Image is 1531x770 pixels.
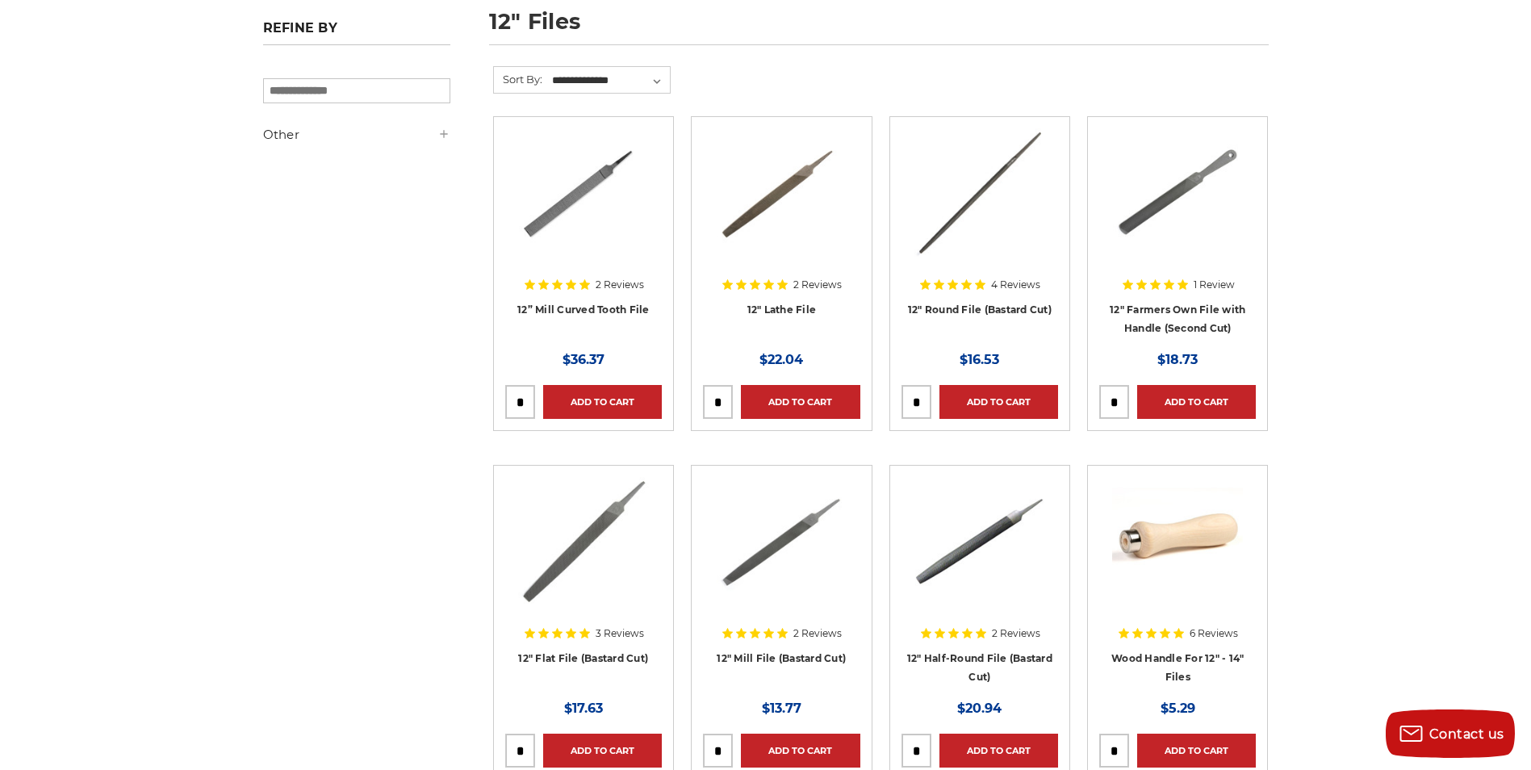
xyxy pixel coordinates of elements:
img: File Handle [1112,477,1243,606]
a: 12” Mill Curved Tooth File [517,303,650,316]
a: 12" Flat File (Bastard Cut) [518,652,648,664]
select: Sort By: [550,69,670,93]
a: Add to Cart [1137,734,1256,768]
span: 2 Reviews [793,629,842,638]
span: $20.94 [957,701,1002,716]
a: File Handle [1099,477,1256,634]
img: 12 Inch Round File Bastard Cut, Double Cut [914,128,1045,257]
a: 12 Inch Lathe File, Single Cut [703,128,860,285]
a: Add to Cart [939,385,1058,419]
a: 12" Farmers Own File with Handle (Second Cut) [1110,303,1245,334]
a: Add to Cart [741,385,860,419]
span: 6 Reviews [1190,629,1238,638]
img: 12 Inch Lathe File, Single Cut [717,128,846,257]
img: 12 Inch Axe File with Handle [1113,128,1242,257]
a: 12" Round File (Bastard Cut) [908,303,1052,316]
span: 2 Reviews [596,280,644,290]
img: 12" Mill File Bastard Cut [717,477,846,606]
a: Add to Cart [939,734,1058,768]
a: 12 Inch Round File Bastard Cut, Double Cut [901,128,1058,285]
a: 12" Flat Bastard File [505,477,662,634]
span: Contact us [1429,726,1504,742]
a: 12" Half round bastard file [901,477,1058,634]
button: Contact us [1386,709,1515,758]
span: $22.04 [759,352,803,367]
a: Add to Cart [543,734,662,768]
span: 1 Review [1194,280,1235,290]
span: 2 Reviews [793,280,842,290]
span: $13.77 [762,701,801,716]
a: Wood Handle For 12" - 14" Files [1111,652,1244,683]
img: 12" Flat Bastard File [518,477,649,606]
a: Add to Cart [1137,385,1256,419]
a: Add to Cart [741,734,860,768]
span: $5.29 [1161,701,1195,716]
h1: 12" files [489,10,1269,45]
h5: Other [263,125,450,144]
img: 12" Half round bastard file [915,477,1044,606]
a: 12" Half-Round File (Bastard Cut) [907,652,1052,683]
h5: Refine by [263,20,450,45]
span: 2 Reviews [992,629,1040,638]
span: $36.37 [563,352,604,367]
span: $17.63 [564,701,603,716]
a: 12" Lathe File [747,303,817,316]
span: 4 Reviews [991,280,1040,290]
span: $18.73 [1157,352,1198,367]
span: 3 Reviews [596,629,644,638]
img: 12" Mill Curved Tooth File with Tang [519,128,648,257]
a: 12" Mill Curved Tooth File with Tang [505,128,662,285]
a: 12" Mill File (Bastard Cut) [717,652,846,664]
a: 12" Mill File Bastard Cut [703,477,860,634]
a: Add to Cart [543,385,662,419]
span: $16.53 [960,352,999,367]
label: Sort By: [494,67,542,91]
a: 12 Inch Axe File with Handle [1099,128,1256,285]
